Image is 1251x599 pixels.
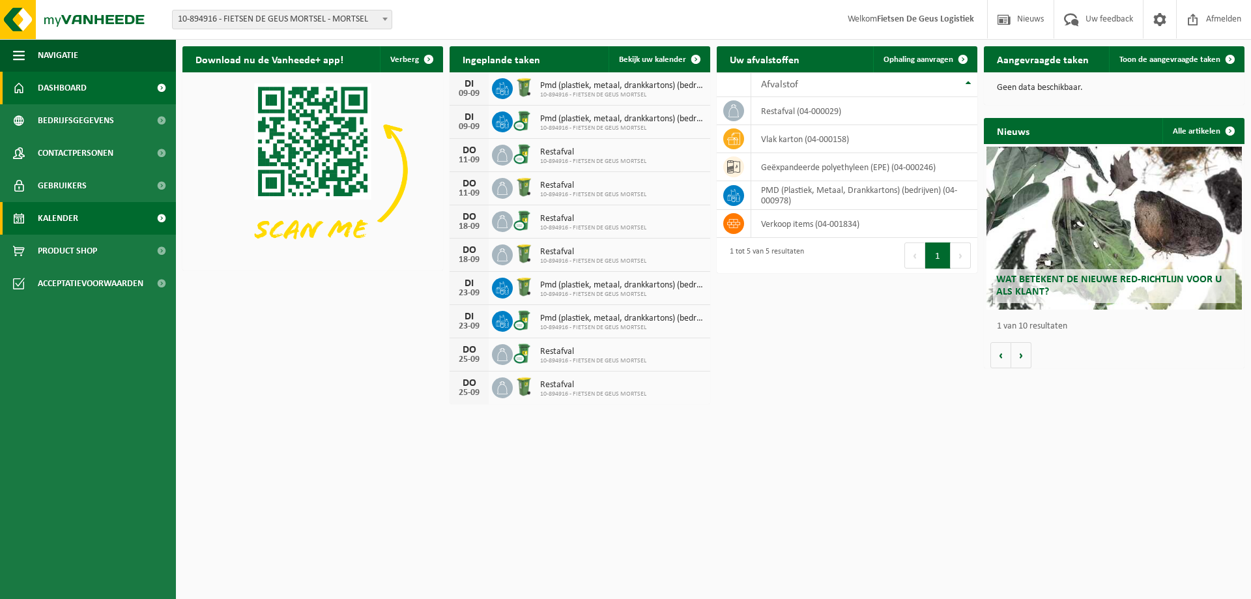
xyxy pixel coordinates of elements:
div: 18-09 [456,222,482,231]
img: WB-0240-HPE-GN-50 [513,176,535,198]
p: Geen data beschikbaar. [997,83,1231,93]
a: Wat betekent de nieuwe RED-richtlijn voor u als klant? [986,147,1242,310]
button: Vorige [990,342,1011,368]
img: WB-0240-CU [513,143,535,165]
img: WB-0240-CU [513,342,535,364]
span: Restafval [540,147,646,158]
img: WB-0240-HPE-GN-50 [513,276,535,298]
div: 18-09 [456,256,482,265]
img: WB-0240-HPE-GN-50 [513,242,535,265]
span: Navigatie [38,39,78,72]
div: DI [456,112,482,123]
span: 10-894916 - FIETSEN DE GEUS MORTSEL [540,324,704,332]
span: Pmd (plastiek, metaal, drankkartons) (bedrijven) [540,81,704,91]
td: geëxpandeerde polyethyleen (EPE) (04-000246) [751,153,977,181]
div: 11-09 [456,156,482,165]
span: 10-894916 - FIETSEN DE GEUS MORTSEL - MORTSEL [172,10,392,29]
span: 10-894916 - FIETSEN DE GEUS MORTSEL [540,224,646,232]
div: 25-09 [456,355,482,364]
div: 23-09 [456,289,482,298]
span: 10-894916 - FIETSEN DE GEUS MORTSEL [540,291,704,299]
span: Restafval [540,214,646,224]
a: Toon de aangevraagde taken [1109,46,1243,72]
span: Toon de aangevraagde taken [1119,55,1220,64]
span: Pmd (plastiek, metaal, drankkartons) (bedrijven) [540,280,704,291]
span: Acceptatievoorwaarden [38,267,143,300]
img: WB-0240-HPE-GN-50 [513,375,535,398]
td: restafval (04-000029) [751,97,977,125]
span: Pmd (plastiek, metaal, drankkartons) (bedrijven) [540,114,704,124]
span: Pmd (plastiek, metaal, drankkartons) (bedrijven) [540,314,704,324]
div: DO [456,378,482,388]
span: 10-894916 - FIETSEN DE GEUS MORTSEL [540,357,646,365]
td: PMD (Plastiek, Metaal, Drankkartons) (bedrijven) (04-000978) [751,181,977,210]
h2: Aangevraagde taken [984,46,1102,72]
img: WB-0240-CU [513,110,535,132]
span: 10-894916 - FIETSEN DE GEUS MORTSEL - MORTSEL [173,10,392,29]
div: 09-09 [456,123,482,132]
div: 09-09 [456,89,482,98]
span: Contactpersonen [38,137,113,169]
span: Bedrijfsgegevens [38,104,114,137]
div: DO [456,145,482,156]
span: Ophaling aanvragen [884,55,953,64]
div: DI [456,278,482,289]
span: Restafval [540,247,646,257]
span: 10-894916 - FIETSEN DE GEUS MORTSEL [540,124,704,132]
h2: Uw afvalstoffen [717,46,812,72]
span: 10-894916 - FIETSEN DE GEUS MORTSEL [540,158,646,166]
a: Ophaling aanvragen [873,46,976,72]
span: Restafval [540,347,646,357]
span: Restafval [540,380,646,390]
button: Next [951,242,971,269]
img: WB-0240-CU [513,309,535,331]
span: 10-894916 - FIETSEN DE GEUS MORTSEL [540,191,646,199]
button: Previous [904,242,925,269]
span: 10-894916 - FIETSEN DE GEUS MORTSEL [540,390,646,398]
div: DI [456,312,482,322]
a: Bekijk uw kalender [609,46,709,72]
span: 10-894916 - FIETSEN DE GEUS MORTSEL [540,257,646,265]
p: 1 van 10 resultaten [997,322,1238,331]
div: DO [456,179,482,189]
h2: Ingeplande taken [450,46,553,72]
span: 10-894916 - FIETSEN DE GEUS MORTSEL [540,91,704,99]
td: vlak karton (04-000158) [751,125,977,153]
img: WB-0240-CU [513,209,535,231]
span: Gebruikers [38,169,87,202]
span: Verberg [390,55,419,64]
span: Kalender [38,202,78,235]
div: 25-09 [456,388,482,398]
img: Download de VHEPlus App [182,72,443,268]
td: verkoop items (04-001834) [751,210,977,238]
div: 1 tot 5 van 5 resultaten [723,241,804,270]
button: 1 [925,242,951,269]
button: Volgende [1011,342,1031,368]
button: Verberg [380,46,442,72]
h2: Download nu de Vanheede+ app! [182,46,356,72]
span: Wat betekent de nieuwe RED-richtlijn voor u als klant? [996,274,1222,297]
h2: Nieuws [984,118,1042,143]
div: 11-09 [456,189,482,198]
span: Dashboard [38,72,87,104]
span: Afvalstof [761,80,798,90]
div: DI [456,79,482,89]
img: WB-0240-HPE-GN-50 [513,76,535,98]
span: Restafval [540,181,646,191]
div: DO [456,345,482,355]
a: Alle artikelen [1162,118,1243,144]
span: Product Shop [38,235,97,267]
div: DO [456,212,482,222]
div: DO [456,245,482,256]
div: 23-09 [456,322,482,331]
span: Bekijk uw kalender [619,55,686,64]
strong: Fietsen De Geus Logistiek [877,14,974,24]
